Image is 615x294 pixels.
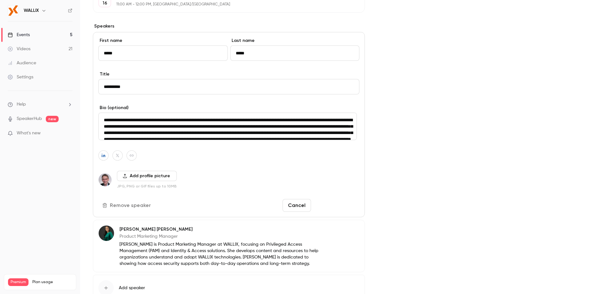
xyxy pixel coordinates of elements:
button: Add profile picture [117,171,177,181]
p: [PERSON_NAME] [PERSON_NAME] [119,226,323,233]
img: Diana QUEZADA [99,226,114,241]
p: 11:00 AM - 12:00 PM, [GEOGRAPHIC_DATA]/[GEOGRAPHIC_DATA] [116,2,331,7]
label: Speakers [93,23,365,29]
span: Plan usage [32,280,72,285]
span: Add speaker [119,285,145,291]
label: First name [98,37,228,44]
li: help-dropdown-opener [8,101,72,108]
span: What's new [17,130,41,137]
span: Help [17,101,26,108]
iframe: Noticeable Trigger [65,131,72,136]
p: [PERSON_NAME] is Product Marketing Manager at WALLIX, focusing on Privileged Access Management (P... [119,241,323,267]
img: WALLIX [8,5,18,16]
button: Save changes [314,199,359,212]
div: Diana QUEZADA[PERSON_NAME] [PERSON_NAME]Product Marketing Manager[PERSON_NAME] is Product Marketi... [93,220,365,272]
p: Product Marketing Manager [119,233,323,240]
span: Premium [8,278,29,286]
label: Last name [230,37,360,44]
label: Bio (optional) [98,105,359,111]
div: Videos [8,46,30,52]
div: Audience [8,60,36,66]
div: Settings [8,74,33,80]
button: Remove speaker [98,199,156,212]
img: Guido Kraft [99,173,111,186]
div: Events [8,32,30,38]
button: Cancel [283,199,311,212]
p: JPG, PNG or GIF files up to 10MB [117,184,177,189]
label: Title [98,71,359,77]
a: SpeakerHub [17,115,42,122]
h6: WALLIX [24,7,39,14]
span: new [46,116,59,122]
